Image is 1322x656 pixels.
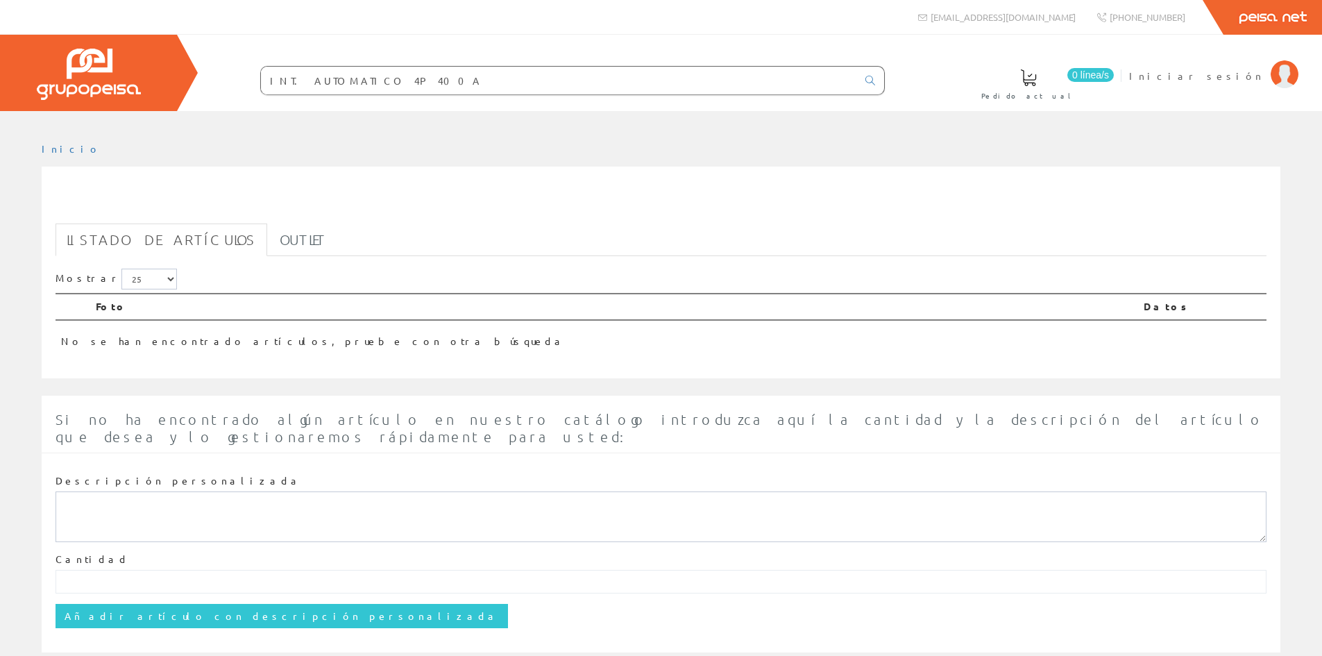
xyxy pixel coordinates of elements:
[981,89,1076,103] span: Pedido actual
[269,224,337,256] a: Outlet
[56,320,1138,354] td: No se han encontrado artículos, pruebe con otra búsqueda
[56,604,508,628] input: Añadir artículo con descripción personalizada
[56,189,1266,217] h1: INT. AUTOMATICO 4P 400A
[56,269,177,289] label: Mostrar
[121,269,177,289] select: Mostrar
[931,11,1076,23] span: [EMAIL_ADDRESS][DOMAIN_NAME]
[42,142,101,155] a: Inicio
[56,553,129,566] label: Cantidad
[1129,58,1298,71] a: Iniciar sesión
[37,49,141,100] img: Grupo Peisa
[1129,69,1264,83] span: Iniciar sesión
[90,294,1138,320] th: Foto
[261,67,857,94] input: Buscar ...
[1110,11,1185,23] span: [PHONE_NUMBER]
[56,224,267,256] a: Listado de artículos
[1067,68,1114,82] span: 0 línea/s
[56,474,302,488] label: Descripción personalizada
[1138,294,1266,320] th: Datos
[56,411,1264,445] span: Si no ha encontrado algún artículo en nuestro catálogo introduzca aquí la cantidad y la descripci...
